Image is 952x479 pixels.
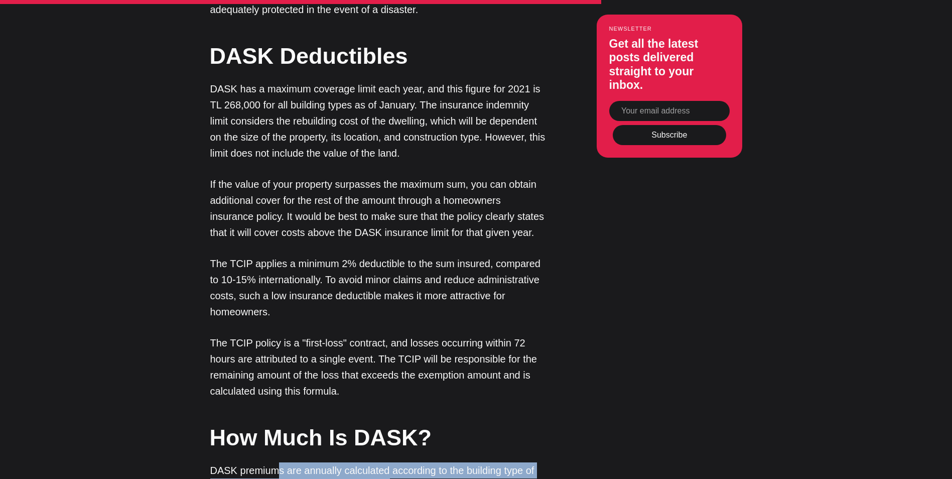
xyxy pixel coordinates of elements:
p: The TCIP policy is a "first-loss" contract, and losses occurring within 72 hours are attributed t... [210,335,547,399]
small: Newsletter [609,26,730,32]
h2: DASK Deductibles [210,40,546,72]
button: Subscribe [613,125,726,145]
p: If the value of your property surpasses the maximum sum, you can obtain additional cover for the ... [210,176,547,241]
p: The TCIP applies a minimum 2% deductible to the sum insured, compared to 10-15% internationally. ... [210,256,547,320]
input: Your email address [609,101,730,121]
h3: Get all the latest posts delivered straight to your inbox. [609,37,730,92]
h2: How Much Is DASK? [210,422,546,453]
p: DASK has a maximum coverage limit each year, and this figure for 2021 is TL 268,000 for all build... [210,81,547,161]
